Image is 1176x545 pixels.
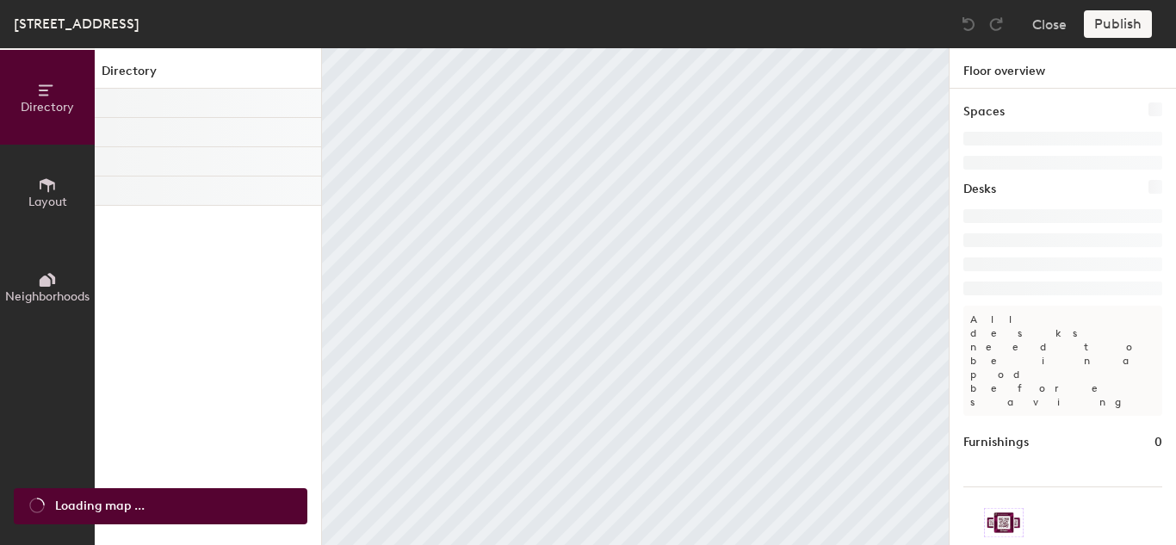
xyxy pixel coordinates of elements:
img: Redo [987,15,1005,33]
div: [STREET_ADDRESS] [14,13,139,34]
span: Directory [21,100,74,115]
img: Sticker logo [984,508,1024,537]
span: Loading map ... [55,497,145,516]
h1: Furnishings [963,433,1029,452]
span: Neighborhoods [5,289,90,304]
h1: Spaces [963,102,1005,121]
canvas: Map [322,48,949,545]
img: Undo [960,15,977,33]
span: Layout [28,195,67,209]
h1: Directory [95,62,321,89]
p: All desks need to be in a pod before saving [963,306,1162,416]
h1: 0 [1154,433,1162,452]
h1: Floor overview [950,48,1176,89]
h1: Desks [963,180,996,199]
button: Close [1032,10,1067,38]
